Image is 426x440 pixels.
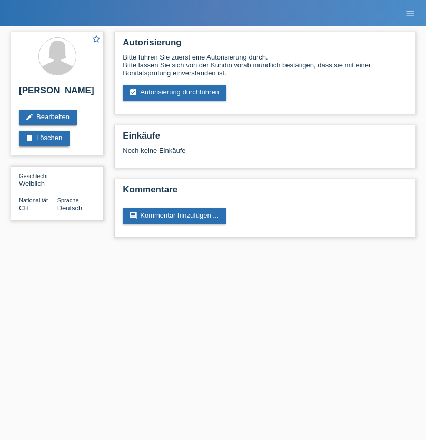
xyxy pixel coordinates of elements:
[123,85,226,101] a: assignment_turned_inAutorisierung durchführen
[400,10,421,16] a: menu
[123,37,407,53] h2: Autorisierung
[129,88,137,96] i: assignment_turned_in
[57,197,79,203] span: Sprache
[92,34,101,45] a: star_border
[123,53,407,77] div: Bitte führen Sie zuerst eine Autorisierung durch. Bitte lassen Sie sich von der Kundin vorab münd...
[19,197,48,203] span: Nationalität
[19,110,77,125] a: editBearbeiten
[19,173,48,179] span: Geschlecht
[19,131,70,146] a: deleteLöschen
[123,146,407,162] div: Noch keine Einkäufe
[123,131,407,146] h2: Einkäufe
[129,211,137,220] i: comment
[25,134,34,142] i: delete
[57,204,83,212] span: Deutsch
[123,184,407,200] h2: Kommentare
[123,208,226,224] a: commentKommentar hinzufügen ...
[405,8,415,19] i: menu
[25,113,34,121] i: edit
[19,172,57,188] div: Weiblich
[19,204,29,212] span: Schweiz
[19,85,95,101] h2: [PERSON_NAME]
[92,34,101,44] i: star_border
